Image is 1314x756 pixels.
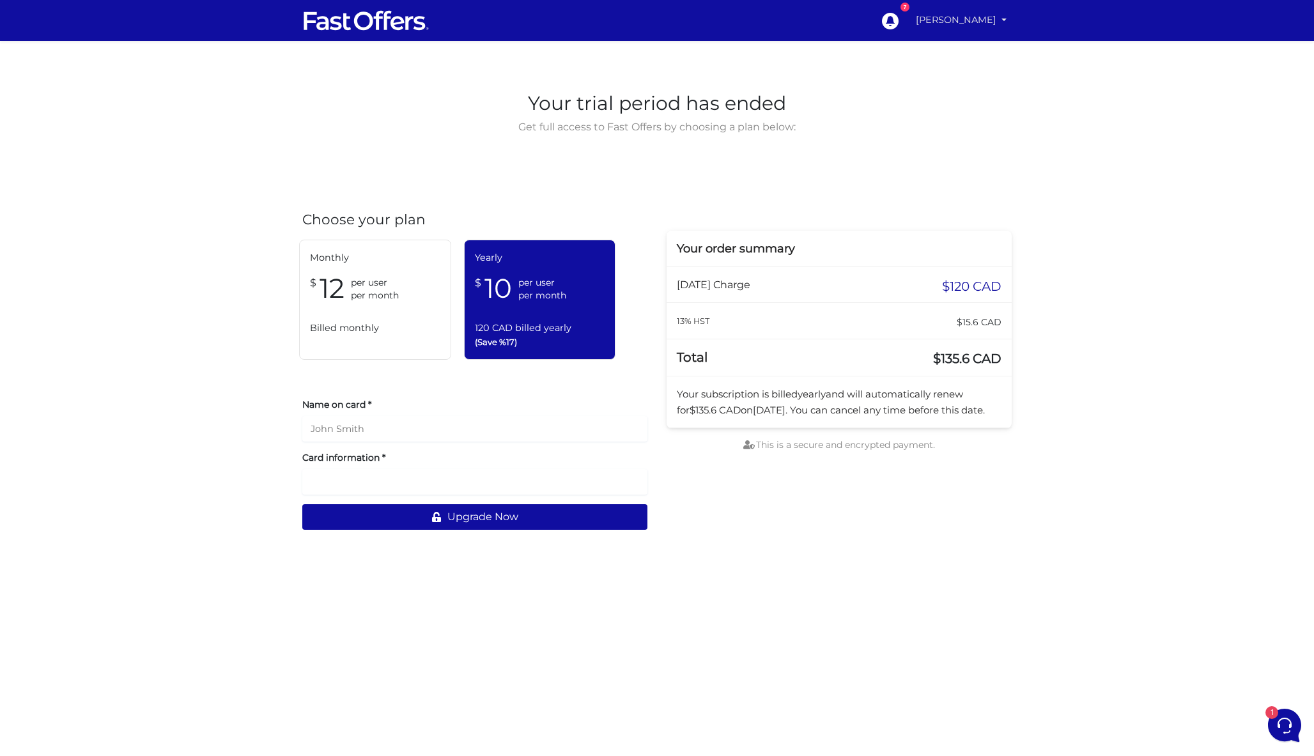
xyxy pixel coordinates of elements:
[20,72,104,82] span: Your Conversations
[310,272,316,291] span: $
[515,119,800,135] span: Get full access to Fast Offers by choosing a plan below:
[475,272,481,291] span: $
[677,316,709,326] small: 13% HST
[515,88,800,119] span: Your trial period has ended
[20,181,87,192] span: Find an Answer
[38,428,60,440] p: Home
[933,350,1001,367] span: $135.6 CAD
[518,289,566,302] span: per month
[942,277,1001,295] span: $120 CAD
[29,209,209,222] input: Search for an Article...
[20,93,46,119] img: dark
[351,289,399,302] span: per month
[198,428,215,440] p: Help
[15,87,240,125] a: Fast Offers SupportYou:Always! [PERSON_NAME] Royal LePage Connect Realty, Brokerage C: [PHONE_NUM...
[351,276,399,289] span: per user
[110,428,146,440] p: Messages
[484,272,512,305] span: 10
[798,388,826,400] span: yearly
[54,107,203,120] p: You: Always! [PERSON_NAME] Royal LePage Connect Realty, Brokerage C: [PHONE_NUMBER] | O: [PHONE_N...
[222,107,235,120] span: 2
[743,439,935,451] span: This is a secure and encrypted payment.
[20,130,235,156] button: Start a Conversation
[54,92,203,105] span: Fast Offers Support
[1265,706,1304,744] iframe: Customerly Messenger Launcher
[518,276,566,289] span: per user
[302,398,647,411] label: Name on card *
[911,8,1012,33] a: [PERSON_NAME]
[475,321,605,336] span: 120 CAD billed yearly
[10,10,215,51] h2: Hello [PERSON_NAME] 👋
[310,321,440,336] span: Billed monthly
[10,410,89,440] button: Home
[92,138,179,148] span: Start a Conversation
[320,272,344,305] span: 12
[167,410,245,440] button: Help
[206,72,235,82] a: See all
[89,410,167,440] button: 1Messages
[677,350,707,365] span: Total
[302,416,647,442] input: John Smith
[957,313,1001,331] span: $15.6 CAD
[677,388,985,415] span: Your subscription is billed and will automatically renew for on . You can cancel any time before ...
[302,451,647,464] label: Card information *
[210,92,235,104] p: [DATE]
[677,242,795,256] span: Your order summary
[875,6,904,35] a: 7
[475,336,605,349] span: (Save %17)
[302,504,647,530] button: Upgrade Now
[159,181,235,192] a: Open Help Center
[900,3,909,12] div: 7
[310,251,440,265] span: Monthly
[311,476,639,488] iframe: Secure card payment input frame
[475,251,605,265] span: Yearly
[690,404,741,416] span: $135.6 CAD
[753,404,785,416] span: [DATE]
[677,279,750,291] span: [DATE] Charge
[302,212,647,228] h4: Choose your plan
[128,409,137,418] span: 1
